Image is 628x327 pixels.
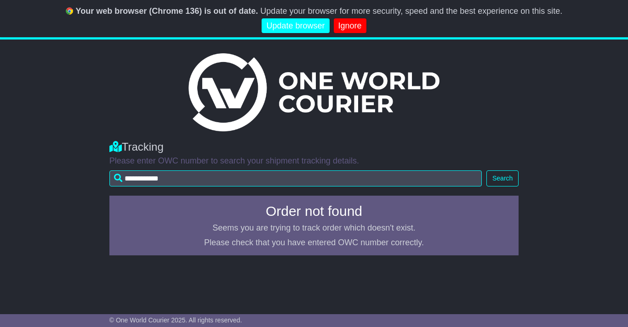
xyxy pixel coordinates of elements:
span: © One World Courier 2025. All rights reserved. [109,316,242,324]
b: Your web browser (Chrome 136) is out of date. [76,6,258,16]
a: Ignore [334,18,366,34]
h4: Order not found [115,203,514,219]
button: Search [486,170,519,186]
img: Light [188,53,440,131]
span: Update your browser for more security, speed and the best experience on this site. [260,6,562,16]
p: Please check that you have entered OWC number correctly. [115,238,514,248]
p: Please enter OWC number to search your shipment tracking details. [109,156,519,166]
a: Update browser [262,18,329,34]
div: Tracking [109,141,519,154]
p: Seems you are trying to track order which doesn't exist. [115,223,514,233]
